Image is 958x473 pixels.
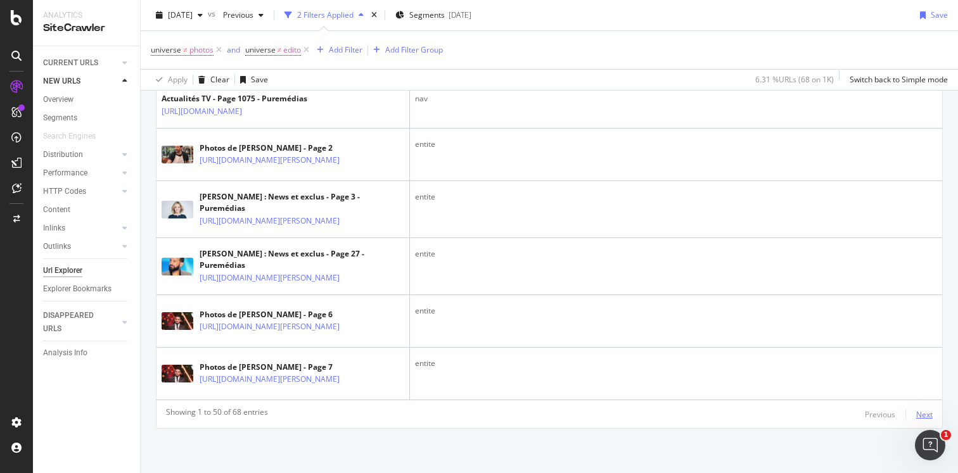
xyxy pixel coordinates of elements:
[200,154,340,167] a: [URL][DOMAIN_NAME][PERSON_NAME]
[43,185,118,198] a: HTTP Codes
[189,41,214,59] span: photos
[278,44,282,55] span: ≠
[43,282,131,296] a: Explorer Bookmarks
[200,191,404,214] div: [PERSON_NAME] : News et exclus - Page 3 - Puremédias
[915,5,948,25] button: Save
[941,430,951,440] span: 1
[43,167,87,180] div: Performance
[193,70,229,90] button: Clear
[415,305,937,317] div: entite
[200,373,340,386] a: [URL][DOMAIN_NAME][PERSON_NAME]
[200,309,381,320] div: Photos de [PERSON_NAME] - Page 6
[43,264,131,277] a: Url Explorer
[43,93,73,106] div: Overview
[210,74,229,85] div: Clear
[931,9,948,20] div: Save
[43,222,65,235] div: Inlinks
[43,309,107,336] div: DISAPPEARED URLS
[297,9,354,20] div: 2 Filters Applied
[200,215,340,227] a: [URL][DOMAIN_NAME][PERSON_NAME]
[162,105,242,118] a: [URL][DOMAIN_NAME]
[168,9,193,20] span: 2025 Sep. 29th
[43,56,118,70] a: CURRENT URLS
[850,74,948,85] div: Switch back to Simple mode
[166,407,268,422] div: Showing 1 to 50 of 68 entries
[162,365,193,382] img: main image
[43,346,87,360] div: Analysis Info
[43,93,131,106] a: Overview
[200,272,340,284] a: [URL][DOMAIN_NAME][PERSON_NAME]
[200,142,381,154] div: Photos de [PERSON_NAME] - Page 2
[43,75,118,88] a: NEW URLS
[162,258,193,275] img: main image
[390,5,476,25] button: Segments[DATE]
[43,111,77,125] div: Segments
[218,9,253,20] span: Previous
[183,44,188,55] span: ≠
[43,222,118,235] a: Inlinks
[43,240,118,253] a: Outlinks
[368,42,443,58] button: Add Filter Group
[283,41,301,59] span: edito
[845,70,948,90] button: Switch back to Simple mode
[43,148,83,161] div: Distribution
[200,320,340,333] a: [URL][DOMAIN_NAME][PERSON_NAME]
[43,346,131,360] a: Analysis Info
[916,409,933,420] div: Next
[43,21,130,35] div: SiteCrawler
[208,8,218,19] span: vs
[329,44,362,55] div: Add Filter
[385,44,443,55] div: Add Filter Group
[227,44,240,56] button: and
[865,407,895,422] button: Previous
[162,312,193,330] img: main image
[245,44,276,55] span: universe
[43,75,80,88] div: NEW URLS
[415,248,937,260] div: entite
[43,10,130,21] div: Analytics
[200,362,381,373] div: Photos de [PERSON_NAME] - Page 7
[415,139,937,150] div: entite
[168,74,188,85] div: Apply
[151,44,181,55] span: universe
[415,93,937,104] div: nav
[43,56,98,70] div: CURRENT URLS
[312,42,362,58] button: Add Filter
[218,5,269,25] button: Previous
[162,201,193,218] img: main image
[43,148,118,161] a: Distribution
[43,203,70,217] div: Content
[151,5,208,25] button: [DATE]
[43,111,131,125] a: Segments
[162,93,307,104] div: Actualités TV - Page 1075 - Puremédias
[251,74,268,85] div: Save
[162,146,193,163] img: main image
[755,74,834,85] div: 6.31 % URLs ( 68 on 1K )
[43,264,82,277] div: Url Explorer
[43,309,118,336] a: DISAPPEARED URLS
[915,430,945,460] iframe: Intercom live chat
[43,130,96,143] div: Search Engines
[43,130,108,143] a: Search Engines
[43,185,86,198] div: HTTP Codes
[43,282,112,296] div: Explorer Bookmarks
[235,70,268,90] button: Save
[415,191,937,203] div: entite
[865,409,895,420] div: Previous
[151,70,188,90] button: Apply
[200,248,404,271] div: [PERSON_NAME] : News et exclus - Page 27 - Puremédias
[409,9,445,20] span: Segments
[449,9,471,20] div: [DATE]
[43,203,131,217] a: Content
[369,9,380,22] div: times
[279,5,369,25] button: 2 Filters Applied
[43,167,118,180] a: Performance
[916,407,933,422] button: Next
[43,240,71,253] div: Outlinks
[415,358,937,369] div: entite
[227,44,240,55] div: and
